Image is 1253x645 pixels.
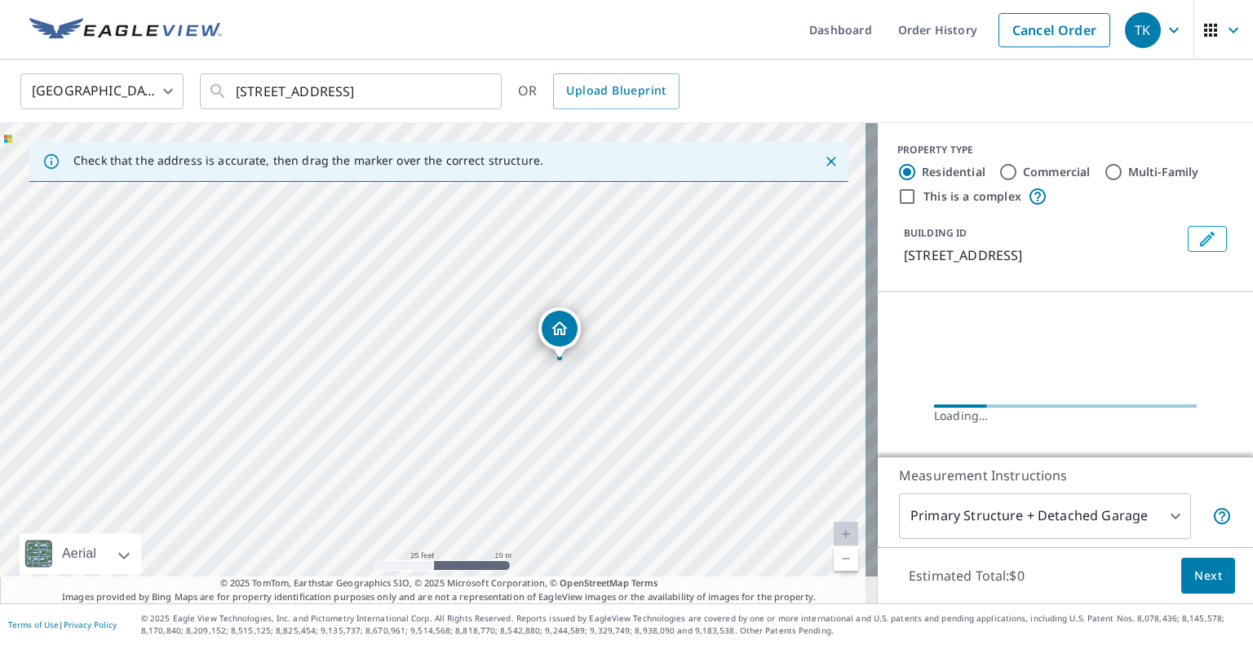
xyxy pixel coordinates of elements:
[20,68,184,114] div: [GEOGRAPHIC_DATA]
[1188,226,1227,252] button: Edit building 1
[934,408,1197,424] div: Loading…
[998,13,1110,47] a: Cancel Order
[560,577,628,589] a: OpenStreetMap
[553,73,679,109] a: Upload Blueprint
[897,143,1233,157] div: PROPERTY TYPE
[8,619,59,630] a: Terms of Use
[566,81,666,101] span: Upload Blueprint
[904,245,1181,265] p: [STREET_ADDRESS]
[1194,566,1222,586] span: Next
[20,533,141,574] div: Aerial
[1023,164,1091,180] label: Commercial
[538,307,581,358] div: Dropped pin, building 1, Residential property, 730 1st St NW Rochester, MN 55901
[1212,506,1232,526] span: Your report will include the primary structure and a detached garage if one exists.
[1125,12,1161,48] div: TK
[141,612,1245,637] p: © 2025 Eagle View Technologies, Inc. and Pictometry International Corp. All Rights Reserved. Repo...
[834,522,858,546] a: Current Level 20, Zoom In Disabled
[220,577,658,590] span: © 2025 TomTom, Earthstar Geographics SIO, © 2025 Microsoft Corporation, ©
[29,18,222,42] img: EV Logo
[899,493,1191,539] div: Primary Structure + Detached Garage
[236,68,468,114] input: Search by address or latitude-longitude
[896,558,1038,594] p: Estimated Total: $0
[1128,164,1199,180] label: Multi-Family
[1181,558,1235,594] button: Next
[518,73,680,109] div: OR
[57,533,101,574] div: Aerial
[64,619,117,630] a: Privacy Policy
[73,153,543,168] p: Check that the address is accurate, then drag the marker over the correct structure.
[8,620,117,630] p: |
[922,164,985,180] label: Residential
[904,226,967,240] p: BUILDING ID
[834,546,858,571] a: Current Level 20, Zoom Out
[899,466,1232,485] p: Measurement Instructions
[923,188,1021,205] label: This is a complex
[631,577,658,589] a: Terms
[821,151,842,172] button: Close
